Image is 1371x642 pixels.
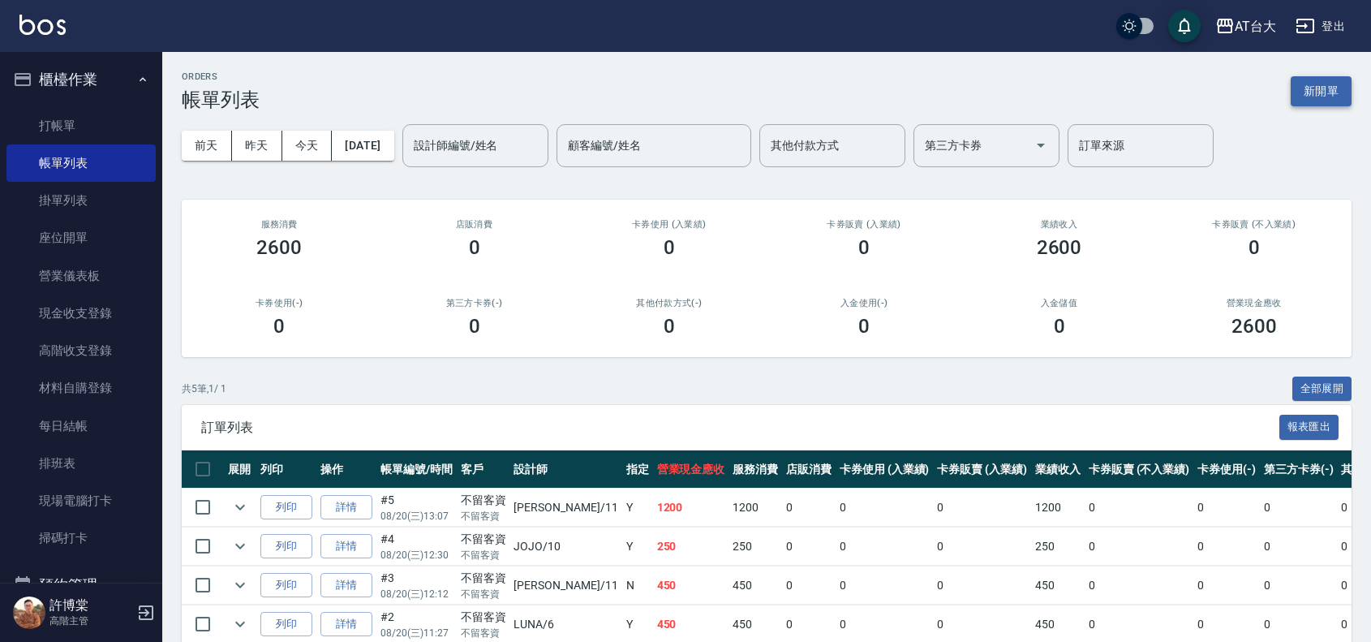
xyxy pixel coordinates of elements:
td: #4 [376,528,457,566]
td: JOJO /10 [509,528,621,566]
h3: 0 [1249,236,1260,259]
td: Y [622,489,653,527]
p: 08/20 (三) 13:07 [380,509,453,524]
p: 不留客資 [461,548,506,562]
th: 帳單編號/時間 [376,450,457,489]
a: 高階收支登錄 [6,332,156,369]
button: 列印 [260,573,312,598]
td: Y [622,528,653,566]
td: 250 [1031,528,1085,566]
a: 排班表 [6,445,156,482]
td: 0 [1193,528,1260,566]
a: 帳單列表 [6,144,156,182]
th: 設計師 [509,450,621,489]
h2: 卡券使用(-) [201,298,357,308]
h2: 業績收入 [981,219,1137,230]
a: 詳情 [320,612,372,637]
td: 0 [933,567,1031,605]
h3: 2600 [1037,236,1082,259]
td: 0 [836,489,934,527]
h3: 服務消費 [201,219,357,230]
td: 0 [1260,528,1338,566]
a: 新開單 [1291,83,1352,98]
th: 店販消費 [782,450,836,489]
button: 新開單 [1291,76,1352,106]
a: 打帳單 [6,107,156,144]
p: 08/20 (三) 12:12 [380,587,453,601]
td: 0 [782,489,836,527]
h2: 其他付款方式(-) [591,298,747,308]
h2: 入金儲值 [981,298,1137,308]
h2: 卡券使用 (入業績) [591,219,747,230]
button: expand row [228,534,252,558]
p: 共 5 筆, 1 / 1 [182,381,226,396]
a: 詳情 [320,495,372,520]
th: 營業現金應收 [653,450,729,489]
td: 0 [1193,489,1260,527]
td: #5 [376,489,457,527]
div: 不留客資 [461,609,506,626]
td: N [622,567,653,605]
td: 0 [1085,528,1193,566]
td: 0 [1260,567,1338,605]
a: 詳情 [320,573,372,598]
td: 1200 [728,489,782,527]
a: 詳情 [320,534,372,559]
td: 450 [653,567,729,605]
h3: 0 [1054,315,1065,338]
th: 卡券使用(-) [1193,450,1260,489]
h2: 店販消費 [396,219,552,230]
button: 列印 [260,495,312,520]
td: 250 [728,528,782,566]
h3: 0 [664,236,675,259]
td: #3 [376,567,457,605]
button: 報表匯出 [1279,415,1339,440]
th: 展開 [224,450,256,489]
p: 08/20 (三) 11:27 [380,626,453,640]
h2: 卡券販賣 (入業績) [786,219,942,230]
td: 0 [1260,489,1338,527]
button: 列印 [260,534,312,559]
h2: 卡券販賣 (不入業績) [1176,219,1332,230]
button: AT台大 [1209,10,1283,43]
h3: 0 [858,236,870,259]
button: 列印 [260,612,312,637]
th: 卡券販賣 (入業績) [933,450,1031,489]
h3: 0 [858,315,870,338]
h5: 許博棠 [49,597,132,614]
a: 每日結帳 [6,407,156,445]
div: 不留客資 [461,570,506,587]
td: 0 [782,567,836,605]
th: 操作 [316,450,376,489]
td: 0 [836,528,934,566]
th: 客戶 [457,450,510,489]
button: 昨天 [232,131,282,161]
div: 不留客資 [461,531,506,548]
th: 卡券販賣 (不入業績) [1085,450,1193,489]
img: Person [13,597,45,629]
td: 0 [1193,567,1260,605]
button: 今天 [282,131,333,161]
td: 250 [653,528,729,566]
a: 營業儀表板 [6,257,156,295]
p: 不留客資 [461,587,506,601]
button: save [1168,10,1201,42]
th: 服務消費 [728,450,782,489]
a: 報表匯出 [1279,419,1339,434]
td: 1200 [653,489,729,527]
td: 0 [933,489,1031,527]
button: 櫃檯作業 [6,58,156,101]
a: 現金收支登錄 [6,295,156,332]
button: [DATE] [332,131,393,161]
th: 指定 [622,450,653,489]
h3: 2600 [1231,315,1277,338]
button: expand row [228,612,252,636]
button: expand row [228,573,252,597]
p: 不留客資 [461,626,506,640]
th: 第三方卡券(-) [1260,450,1338,489]
p: 高階主管 [49,614,132,628]
td: 450 [1031,567,1085,605]
a: 掛單列表 [6,182,156,219]
th: 業績收入 [1031,450,1085,489]
p: 不留客資 [461,509,506,524]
